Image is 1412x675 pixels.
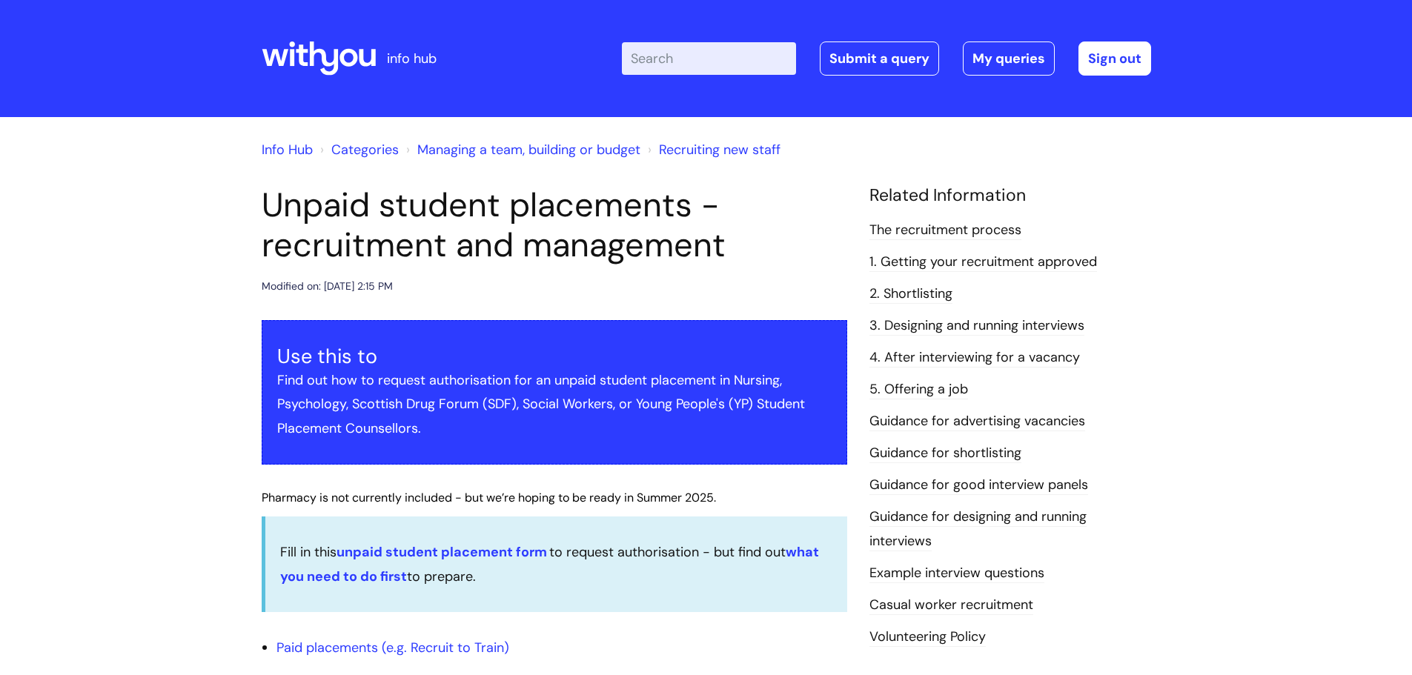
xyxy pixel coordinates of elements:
input: Search [622,42,796,75]
h3: Use this to [277,345,832,368]
a: Guidance for good interview panels [869,476,1088,495]
h1: Unpaid student placements - recruitment and management [262,185,847,265]
a: unpaid student placement form [337,543,547,561]
a: Managing a team, building or budget [417,141,640,159]
a: 4. After interviewing for a vacancy [869,348,1080,368]
div: Modified on: [DATE] 2:15 PM [262,277,393,296]
li: Managing a team, building or budget [402,138,640,162]
a: Submit a query [820,41,939,76]
a: 3. Designing and running interviews [869,316,1084,336]
a: Volunteering Policy [869,628,986,647]
p: Fill in this to request authorisation - but find out to prepare. [280,540,832,588]
a: Guidance for designing and running interviews [869,508,1087,551]
a: Info Hub [262,141,313,159]
a: Paid placements (e.g. Recruit to Train) [276,639,509,656]
p: info hub [387,47,437,70]
h4: Related Information [869,185,1151,206]
a: 2. Shortlisting [869,285,952,304]
li: Recruiting new staff [644,138,780,162]
a: Guidance for advertising vacancies [869,412,1085,431]
a: 1. Getting your recruitment approved [869,253,1097,272]
div: | - [622,41,1151,76]
a: The recruitment process [869,221,1021,240]
span: Pharmacy is not currently included - but we’re hoping to be ready in Summer 2025. [262,490,716,505]
li: Solution home [316,138,399,162]
a: Categories [331,141,399,159]
a: Recruiting new staff [659,141,780,159]
a: Example interview questions [869,564,1044,583]
a: Casual worker recruitment [869,596,1033,615]
a: Guidance for shortlisting [869,444,1021,463]
a: 5. Offering a job [869,380,968,399]
a: Sign out [1078,41,1151,76]
a: My queries [963,41,1055,76]
p: Find out how to request authorisation for an unpaid student placement in Nursing, Psychology, Sco... [277,368,832,440]
a: what you need to do first [280,543,820,585]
